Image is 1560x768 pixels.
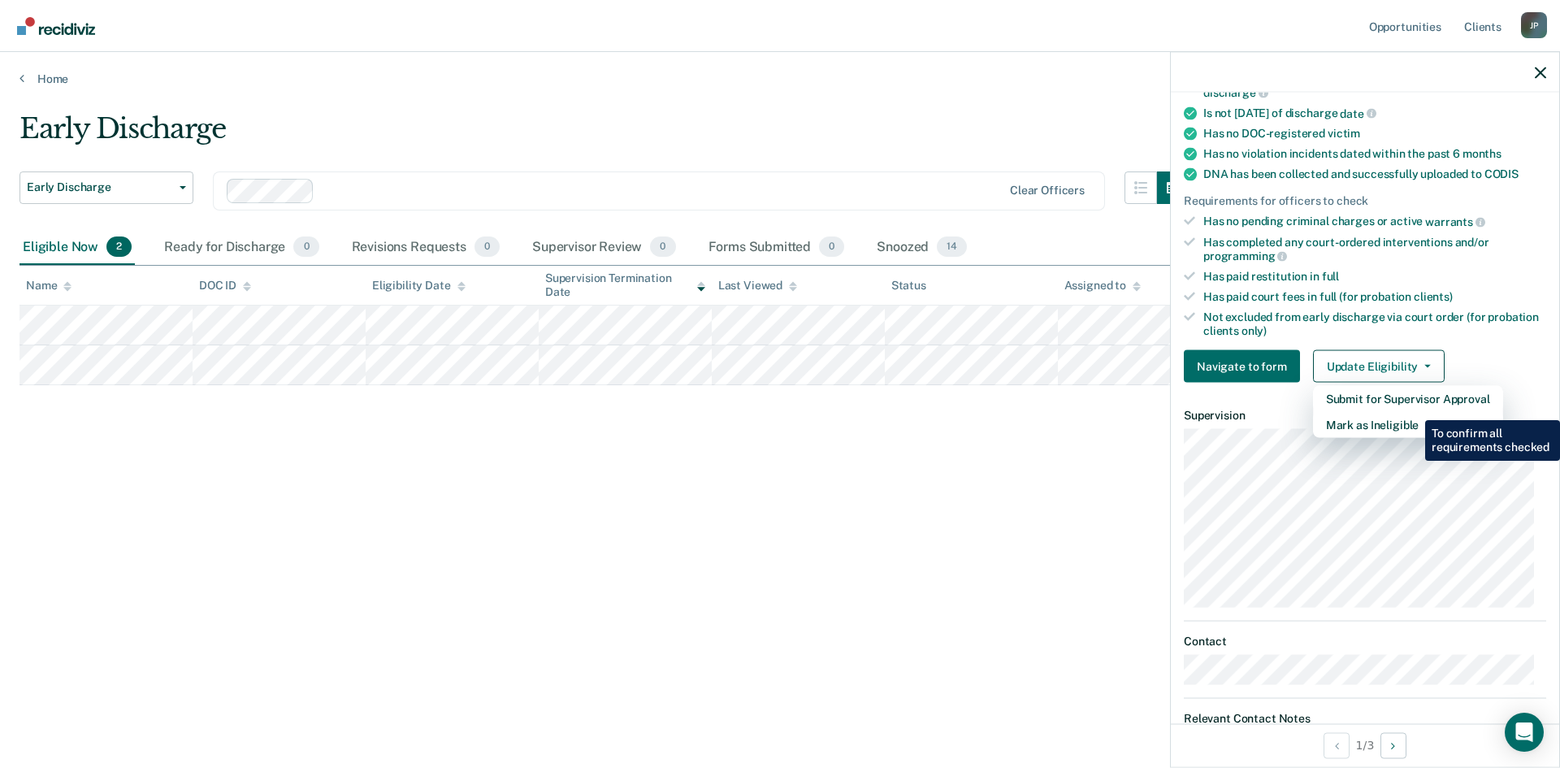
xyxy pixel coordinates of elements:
[1484,167,1519,180] span: CODIS
[1203,127,1546,141] div: Has no DOC-registered
[106,236,132,258] span: 2
[1203,289,1546,303] div: Has paid court fees in full (for probation
[873,230,970,266] div: Snoozed
[1171,723,1559,766] div: 1 / 3
[1203,270,1546,284] div: Has paid restitution in
[1340,106,1376,119] span: date
[1425,215,1485,228] span: warrants
[718,279,797,293] div: Last Viewed
[937,236,967,258] span: 14
[161,230,322,266] div: Ready for Discharge
[27,180,173,194] span: Early Discharge
[1521,12,1547,38] button: Profile dropdown button
[19,230,135,266] div: Eligible Now
[293,236,318,258] span: 0
[1241,323,1267,336] span: only)
[1184,409,1546,423] dt: Supervision
[1328,127,1360,140] span: victim
[1313,350,1445,383] button: Update Eligibility
[17,17,95,35] img: Recidiviz
[1203,167,1546,181] div: DNA has been collected and successfully uploaded to
[19,72,1540,86] a: Home
[1203,235,1546,263] div: Has completed any court-ordered interventions and/or
[1505,713,1544,752] div: Open Intercom Messenger
[26,279,71,293] div: Name
[199,279,251,293] div: DOC ID
[1313,412,1503,438] button: Mark as Ineligible
[650,236,675,258] span: 0
[1322,270,1339,283] span: full
[474,236,500,258] span: 0
[1184,350,1300,383] button: Navigate to form
[819,236,844,258] span: 0
[891,279,926,293] div: Status
[705,230,848,266] div: Forms Submitted
[1462,147,1501,160] span: months
[19,112,1189,158] div: Early Discharge
[1380,732,1406,758] button: Next Opportunity
[1203,215,1546,229] div: Has no pending criminal charges or active
[1184,634,1546,648] dt: Contact
[1324,732,1350,758] button: Previous Opportunity
[1184,350,1306,383] a: Navigate to form link
[1313,386,1503,412] button: Submit for Supervisor Approval
[1064,279,1141,293] div: Assigned to
[1184,712,1546,726] dt: Relevant Contact Notes
[1521,12,1547,38] div: J P
[1414,289,1453,302] span: clients)
[1010,184,1085,197] div: Clear officers
[529,230,679,266] div: Supervisor Review
[1184,194,1546,208] div: Requirements for officers to check
[1203,249,1287,263] span: programming
[1203,106,1546,120] div: Is not [DATE] of discharge
[1203,147,1546,161] div: Has no violation incidents dated within the past 6
[1203,310,1546,337] div: Not excluded from early discharge via court order (for probation clients
[349,230,503,266] div: Revisions Requests
[372,279,466,293] div: Eligibility Date
[545,271,705,299] div: Supervision Termination Date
